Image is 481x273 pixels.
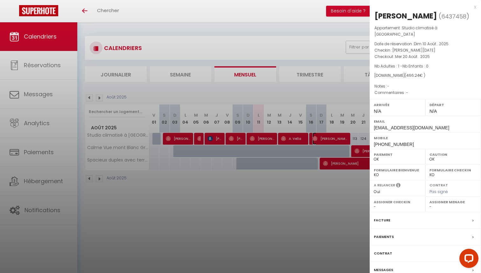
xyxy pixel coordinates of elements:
label: Mobile [374,135,477,141]
span: 466.24 [406,73,420,78]
span: ( ) [439,12,469,21]
p: Date de réservation : [374,41,476,47]
label: Contrat [374,250,392,257]
p: Notes : [374,83,476,90]
span: Dim 10 Août . 2025 [414,41,449,47]
span: - [406,90,408,95]
span: Nb Enfants : 0 [402,63,429,69]
label: Formulaire Checkin [429,167,477,173]
label: Assigner Menage [429,199,477,205]
p: Commentaires : [374,90,476,96]
label: Arrivée [374,102,421,108]
label: A relancer [374,183,395,188]
p: Checkout : [374,54,476,60]
iframe: LiveChat chat widget [454,246,481,273]
span: Nb Adultes : 1 - [374,63,429,69]
label: Facture [374,217,390,224]
span: Pas signé [429,189,448,194]
label: Formulaire Bienvenue [374,167,421,173]
label: Assigner Checkin [374,199,421,205]
label: Caution [429,151,477,158]
label: Départ [429,102,477,108]
label: Paiement [374,151,421,158]
label: Contrat [429,183,448,187]
p: Appartement : [374,25,476,38]
i: Sélectionner OUI si vous souhaiter envoyer les séquences de messages post-checkout [396,183,401,190]
span: [EMAIL_ADDRESS][DOMAIN_NAME] [374,125,449,130]
span: 6437458 [441,12,466,20]
label: Email [374,118,477,125]
span: N/A [374,109,381,114]
span: [PHONE_NUMBER] [374,142,414,147]
span: N/A [429,109,437,114]
div: [PERSON_NAME] [374,11,437,21]
div: [DOMAIN_NAME] [374,73,476,79]
span: Studio climatisé à [GEOGRAPHIC_DATA] [374,25,437,37]
span: ( € ) [405,73,425,78]
div: x [370,3,476,11]
span: - [387,83,389,89]
label: Paiements [374,233,394,240]
p: Checkin : [374,47,476,54]
span: [PERSON_NAME][DATE] [392,47,436,53]
span: Mer 20 Août . 2025 [395,54,430,59]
